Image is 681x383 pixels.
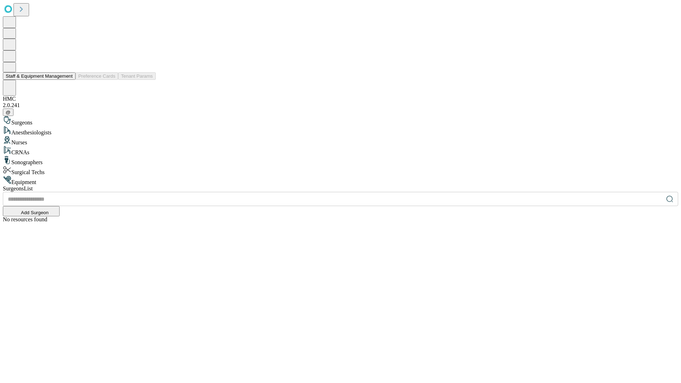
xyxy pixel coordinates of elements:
[3,185,678,192] div: Surgeons List
[3,206,60,216] button: Add Surgeon
[3,156,678,166] div: Sonographers
[3,109,13,116] button: @
[21,210,49,215] span: Add Surgeon
[3,136,678,146] div: Nurses
[3,116,678,126] div: Surgeons
[3,146,678,156] div: CRNAs
[3,96,678,102] div: HMC
[3,72,76,80] button: Staff & Equipment Management
[3,176,678,185] div: Equipment
[3,166,678,176] div: Surgical Techs
[118,72,156,80] button: Tenant Params
[6,110,11,115] span: @
[76,72,118,80] button: Preference Cards
[3,102,678,109] div: 2.0.241
[3,126,678,136] div: Anesthesiologists
[3,216,678,223] div: No resources found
